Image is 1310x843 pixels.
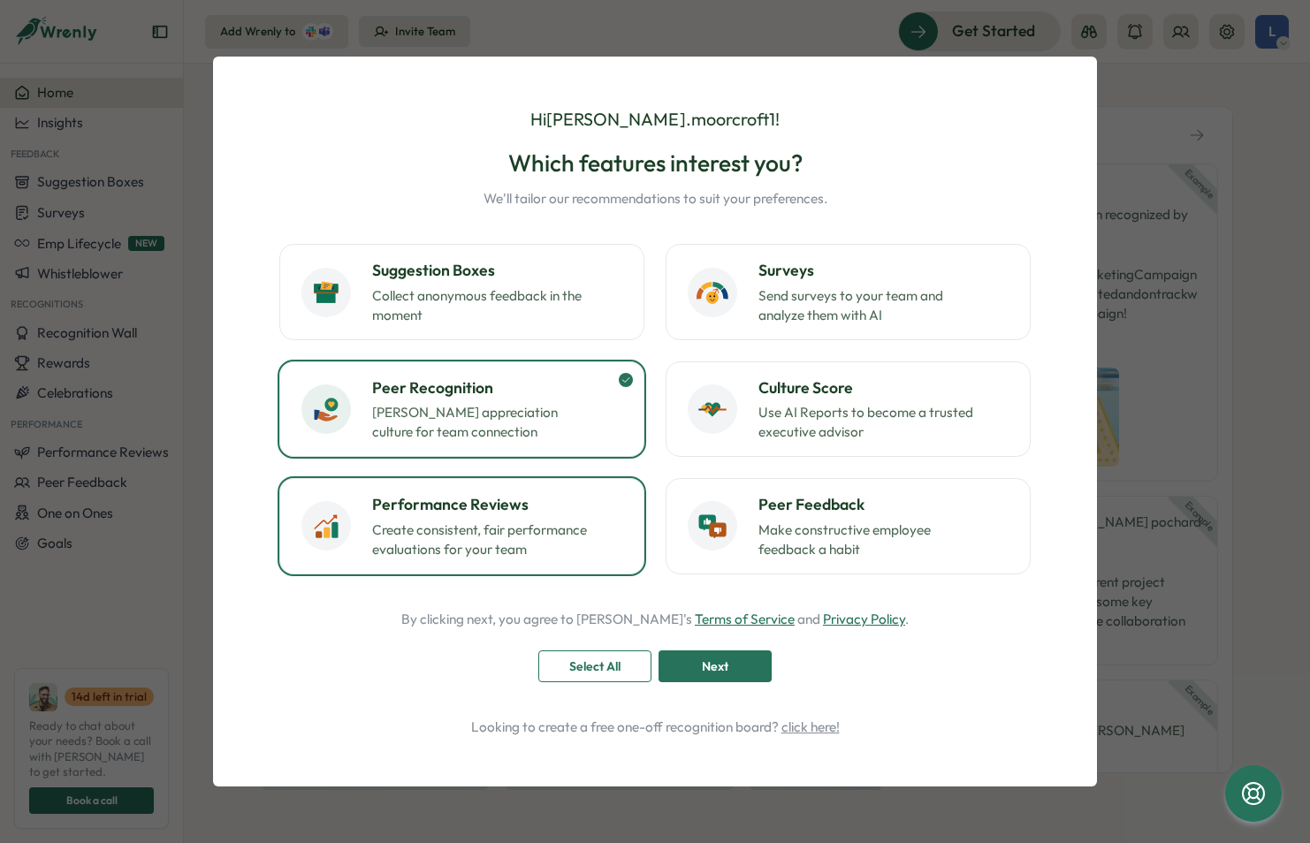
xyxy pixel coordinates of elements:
[538,650,651,682] button: Select All
[823,611,905,627] a: Privacy Policy
[263,718,1047,737] p: Looking to create a free one-off recognition board?
[279,361,644,457] button: Peer Recognition[PERSON_NAME] appreciation culture for team connection
[758,493,1009,516] h3: Peer Feedback
[484,148,827,178] h2: Which features interest you?
[758,259,1009,282] h3: Surveys
[279,478,644,573] button: Performance ReviewsCreate consistent, fair performance evaluations for your team
[372,403,593,442] p: [PERSON_NAME] appreciation culture for team connection
[530,106,780,133] p: Hi [PERSON_NAME].moorcroft1 !
[372,520,593,559] p: Create consistent, fair performance evaluations for your team
[758,286,979,325] p: Send surveys to your team and analyze them with AI
[666,244,1031,339] button: SurveysSend surveys to your team and analyze them with AI
[372,376,622,399] h3: Peer Recognition
[666,361,1031,457] button: Culture ScoreUse AI Reports to become a trusted executive advisor
[781,718,840,735] a: click here!
[569,651,621,681] span: Select All
[401,610,909,629] p: By clicking next, you agree to [PERSON_NAME]'s and .
[372,286,593,325] p: Collect anonymous feedback in the moment
[666,478,1031,573] button: Peer FeedbackMake constructive employee feedback a habit
[484,189,827,209] p: We'll tailor our recommendations to suit your preferences.
[279,244,644,339] button: Suggestion BoxesCollect anonymous feedback in the moment
[695,611,795,627] a: Terms of Service
[372,259,622,282] h3: Suggestion Boxes
[372,493,622,516] h3: Performance Reviews
[758,520,979,559] p: Make constructive employee feedback a habit
[758,376,1009,399] h3: Culture Score
[659,650,772,682] button: Next
[758,403,979,442] p: Use AI Reports to become a trusted executive advisor
[702,651,728,681] span: Next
